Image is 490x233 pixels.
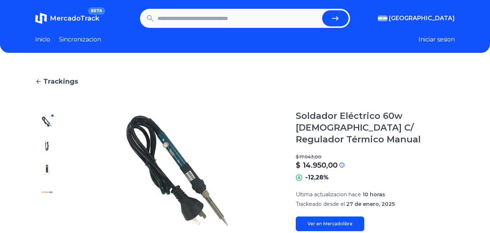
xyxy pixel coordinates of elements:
[296,191,361,198] span: Ultima actualizacion hace
[389,14,455,23] span: [GEOGRAPHIC_DATA]
[41,116,53,128] img: Soldador Eléctrico 60w Spaniard C/ Regulador Térmico Manual
[59,35,101,44] a: Sincronizacion
[419,35,455,44] button: Iniciar sesion
[73,110,281,231] img: Soldador Eléctrico 60w Spaniard C/ Regulador Térmico Manual
[35,12,99,24] a: MercadoTrackBETA
[41,186,53,198] img: Soldador Eléctrico 60w Spaniard C/ Regulador Térmico Manual
[378,15,387,21] img: Argentina
[296,154,455,160] p: $ 17.043,00
[296,201,345,207] span: Trackeado desde el
[88,7,105,15] span: BETA
[378,14,455,23] button: [GEOGRAPHIC_DATA]
[346,201,395,207] span: 27 de enero, 2025
[35,76,455,87] a: Trackings
[50,14,99,22] span: MercadoTrack
[41,163,53,175] img: Soldador Eléctrico 60w Spaniard C/ Regulador Térmico Manual
[41,139,53,151] img: Soldador Eléctrico 60w Spaniard C/ Regulador Térmico Manual
[296,160,338,170] p: $ 14.950,00
[296,110,455,145] h1: Soldador Eléctrico 60w [DEMOGRAPHIC_DATA] C/ Regulador Térmico Manual
[362,191,385,198] span: 10 horas
[35,12,47,24] img: MercadoTrack
[35,35,50,44] a: Inicio
[296,216,364,231] a: Ver en Mercadolibre
[43,76,78,87] span: Trackings
[305,173,329,182] p: -12,28%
